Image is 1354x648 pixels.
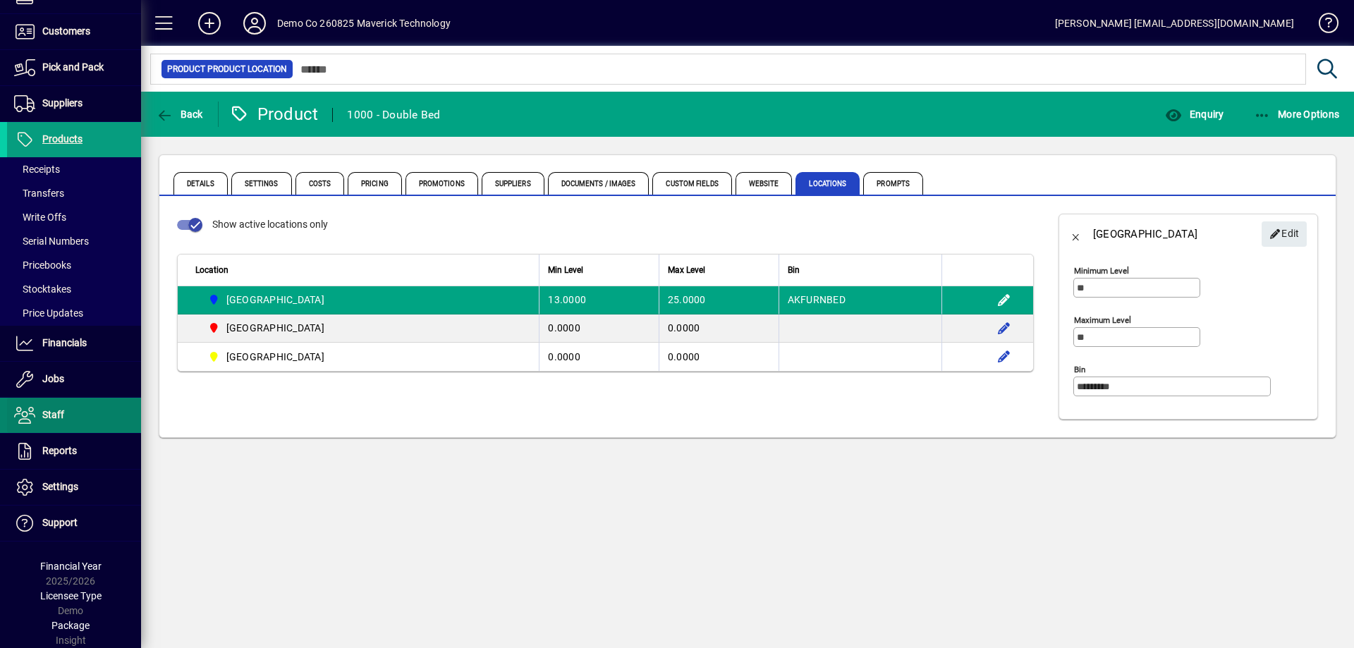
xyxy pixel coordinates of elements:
[7,205,141,229] a: Write Offs
[42,373,64,384] span: Jobs
[42,25,90,37] span: Customers
[232,11,277,36] button: Profile
[405,172,478,195] span: Promotions
[14,188,64,199] span: Transfers
[7,86,141,121] a: Suppliers
[7,362,141,397] a: Jobs
[788,262,800,278] span: Bin
[779,286,941,314] td: AKFURNBED
[659,314,779,343] td: 0.0000
[1055,12,1294,35] div: [PERSON_NAME] [EMAIL_ADDRESS][DOMAIN_NAME]
[1308,3,1336,49] a: Knowledge Base
[42,409,64,420] span: Staff
[1074,365,1085,374] mat-label: Bin
[1093,223,1197,245] div: [GEOGRAPHIC_DATA]
[7,434,141,469] a: Reports
[7,506,141,541] a: Support
[40,590,102,601] span: Licensee Type
[7,50,141,85] a: Pick and Pack
[42,445,77,456] span: Reports
[42,61,104,73] span: Pick and Pack
[42,133,83,145] span: Products
[7,398,141,433] a: Staff
[736,172,793,195] span: Website
[1074,315,1131,325] mat-label: Maximum level
[202,291,330,308] span: Auckland
[7,229,141,253] a: Serial Numbers
[1165,109,1224,120] span: Enquiry
[993,346,1015,368] button: Edit
[7,326,141,361] a: Financials
[42,97,83,109] span: Suppliers
[539,314,659,343] td: 0.0000
[51,620,90,631] span: Package
[229,103,319,126] div: Product
[42,481,78,492] span: Settings
[7,253,141,277] a: Pricebooks
[14,283,71,295] span: Stocktakes
[7,157,141,181] a: Receipts
[152,102,207,127] button: Back
[40,561,102,572] span: Financial Year
[539,343,659,371] td: 0.0000
[482,172,544,195] span: Suppliers
[187,11,232,36] button: Add
[795,172,860,195] span: Locations
[1074,266,1129,276] mat-label: Minimum level
[212,219,328,230] span: Show active locations only
[548,172,649,195] span: Documents / Images
[348,172,402,195] span: Pricing
[7,14,141,49] a: Customers
[1269,222,1300,245] span: Edit
[141,102,219,127] app-page-header-button: Back
[14,164,60,175] span: Receipts
[173,172,228,195] span: Details
[14,259,71,271] span: Pricebooks
[14,236,89,247] span: Serial Numbers
[7,301,141,325] a: Price Updates
[347,104,440,126] div: 1000 - Double Bed
[659,343,779,371] td: 0.0000
[277,12,451,35] div: Demo Co 260825 Maverick Technology
[7,470,141,505] a: Settings
[863,172,923,195] span: Prompts
[1059,217,1093,251] button: Back
[539,286,659,314] td: 13.0000
[7,277,141,301] a: Stocktakes
[7,181,141,205] a: Transfers
[226,350,324,364] span: [GEOGRAPHIC_DATA]
[42,517,78,528] span: Support
[14,212,66,223] span: Write Offs
[231,172,292,195] span: Settings
[42,337,87,348] span: Financials
[156,109,203,120] span: Back
[202,319,330,336] span: Christchurch
[1262,221,1307,247] button: Edit
[1254,109,1340,120] span: More Options
[14,307,83,319] span: Price Updates
[226,321,324,335] span: [GEOGRAPHIC_DATA]
[202,348,330,365] span: Wellington
[167,62,287,76] span: Product Product Location
[993,288,1015,311] button: Edit
[1250,102,1343,127] button: More Options
[993,317,1015,339] button: Edit
[659,286,779,314] td: 25.0000
[1161,102,1227,127] button: Enquiry
[195,262,228,278] span: Location
[548,262,583,278] span: Min Level
[226,293,324,307] span: [GEOGRAPHIC_DATA]
[668,262,705,278] span: Max Level
[295,172,345,195] span: Costs
[652,172,731,195] span: Custom Fields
